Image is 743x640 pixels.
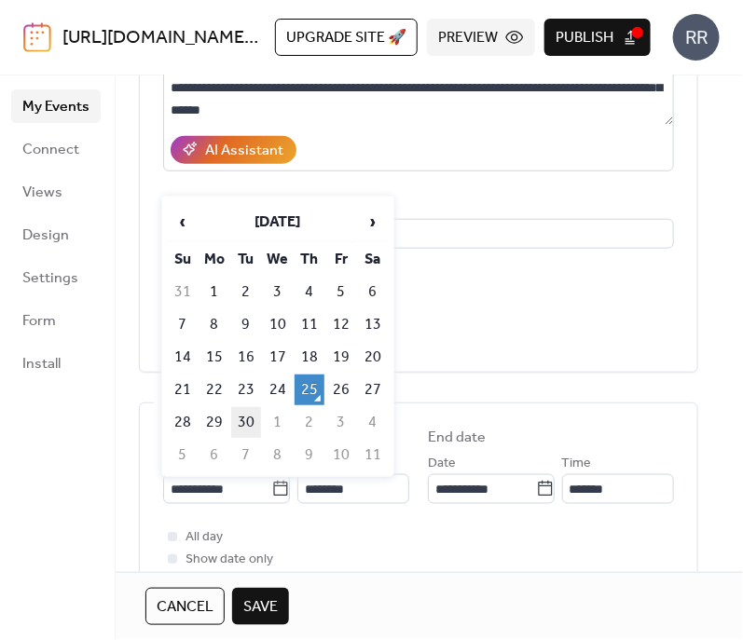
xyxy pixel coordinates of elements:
td: 12 [326,309,356,340]
span: Install [22,353,61,375]
th: Mo [200,244,229,275]
td: 25 [295,374,324,405]
span: ‹ [169,203,197,240]
td: 20 [358,342,388,373]
a: Form [11,304,101,337]
img: logo [23,22,51,52]
td: 6 [358,277,388,307]
div: RR [673,14,720,61]
a: Design [11,218,101,252]
td: 4 [295,277,324,307]
button: Preview [427,19,535,56]
td: 16 [231,342,261,373]
a: Connect [11,132,101,166]
th: Th [295,244,324,275]
td: 18 [295,342,324,373]
td: 31 [168,277,198,307]
td: 3 [263,277,293,307]
td: 23 [231,374,261,405]
span: Upgrade site 🚀 [286,27,406,49]
td: 5 [168,440,198,470]
span: › [359,203,387,240]
a: Settings [11,261,101,294]
button: Publish [544,19,651,56]
span: My Events [22,96,89,118]
button: AI Assistant [171,136,296,164]
span: Cancel [157,596,213,619]
td: 21 [168,374,198,405]
td: 11 [358,440,388,470]
span: Save [243,596,278,619]
span: Publish [556,27,613,49]
td: 9 [231,309,261,340]
th: We [263,244,293,275]
td: 24 [263,374,293,405]
div: Location [163,194,670,216]
th: Tu [231,244,261,275]
td: 28 [168,407,198,438]
td: 3 [326,407,356,438]
td: 5 [326,277,356,307]
td: 29 [200,407,229,438]
td: 2 [231,277,261,307]
td: 13 [358,309,388,340]
a: My Events [11,89,101,123]
a: [URL][DOMAIN_NAME] [62,20,259,56]
button: Save [232,588,289,625]
td: 22 [200,374,229,405]
th: [DATE] [200,202,356,242]
span: Preview [438,27,498,49]
span: Date [428,453,456,475]
td: 2 [295,407,324,438]
td: 7 [231,440,261,470]
td: 27 [358,374,388,405]
td: 8 [263,440,293,470]
span: Connect [22,139,79,161]
th: Su [168,244,198,275]
td: 19 [326,342,356,373]
td: 7 [168,309,198,340]
button: Upgrade site 🚀 [275,19,418,56]
div: End date [428,427,487,449]
td: 1 [200,277,229,307]
div: AI Assistant [205,140,283,162]
span: Show date only [186,550,273,572]
td: 10 [263,309,293,340]
td: 9 [295,440,324,470]
button: Cancel [145,588,225,625]
span: Settings [22,267,78,290]
span: Form [22,310,56,333]
span: All day [186,527,223,550]
td: 10 [326,440,356,470]
td: 26 [326,374,356,405]
th: Fr [326,244,356,275]
td: 8 [200,309,229,340]
td: 4 [358,407,388,438]
a: Install [11,347,101,380]
span: Time [562,453,592,475]
td: 14 [168,342,198,373]
td: 17 [263,342,293,373]
a: Views [11,175,101,209]
td: 1 [263,407,293,438]
th: Sa [358,244,388,275]
span: Design [22,225,69,247]
td: 30 [231,407,261,438]
td: 11 [295,309,324,340]
td: 6 [200,440,229,470]
td: 15 [200,342,229,373]
span: Views [22,182,62,204]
